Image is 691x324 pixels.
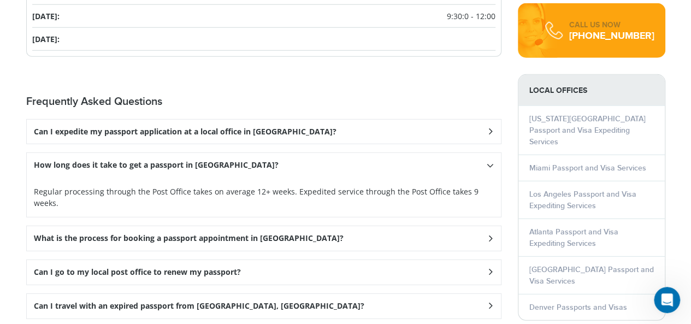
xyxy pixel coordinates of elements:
[529,227,618,248] a: Atlanta Passport and Visa Expediting Services
[34,302,364,311] h3: Can I travel with an expired passport from [GEOGRAPHIC_DATA], [GEOGRAPHIC_DATA]?
[529,265,654,286] a: [GEOGRAPHIC_DATA] Passport and Visa Services
[32,28,495,51] li: [DATE]:
[529,190,636,210] a: Los Angeles Passport and Visa Expediting Services
[32,5,495,28] li: [DATE]:
[529,303,627,312] a: Denver Passports and Visas
[569,31,654,42] div: [PHONE_NUMBER]
[26,95,501,108] h2: Frequently Asked Questions
[34,268,241,277] h3: Can I go to my local post office to renew my passport?
[654,287,680,313] iframe: Intercom live chat
[34,127,336,137] h3: Can I expedite my passport application at a local office in [GEOGRAPHIC_DATA]?
[34,161,279,170] h3: How long does it take to get a passport in [GEOGRAPHIC_DATA]?
[569,20,654,31] div: CALL US NOW
[529,163,646,173] a: Miami Passport and Visa Services
[34,186,494,209] p: Regular processing through the Post Office takes on average 12+ weeks. Expedited service through ...
[529,114,646,146] a: [US_STATE][GEOGRAPHIC_DATA] Passport and Visa Expediting Services
[447,10,495,22] span: 9:30:0 - 12:00
[34,234,344,243] h3: What is the process for booking a passport appointment in [GEOGRAPHIC_DATA]?
[518,75,665,106] strong: LOCAL OFFICES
